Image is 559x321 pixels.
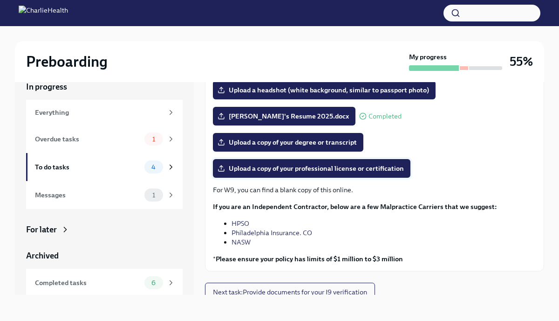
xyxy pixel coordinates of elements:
[146,164,161,171] span: 4
[26,153,183,181] a: To do tasks4
[35,162,141,172] div: To do tasks
[26,100,183,125] a: Everything
[219,164,404,173] span: Upload a copy of your professional license or certification
[219,138,357,147] span: Upload a copy of your degree or transcript
[35,107,163,118] div: Everything
[368,113,402,120] span: Completed
[216,255,403,263] strong: Please ensure your policy has limits of $1 million to $3 million
[26,125,183,153] a: Overdue tasks1
[26,52,108,71] h2: Preboarding
[232,219,249,228] a: HPSO
[232,229,312,237] a: Philadelphia Insurance. CO
[219,112,349,121] span: [PERSON_NAME]'s Resume 2025.docx
[26,250,183,261] a: Archived
[213,185,536,195] p: For W9, you can find a blank copy of this online.
[35,134,141,144] div: Overdue tasks
[146,279,161,286] span: 6
[26,224,57,235] div: For later
[35,190,141,200] div: Messages
[147,192,161,199] span: 1
[19,6,68,21] img: CharlieHealth
[213,133,363,152] label: Upload a copy of your degree or transcript
[26,81,183,92] a: In progress
[232,238,251,246] a: NASW
[205,283,375,301] button: Next task:Provide documents for your I9 verification
[219,85,429,95] span: Upload a headshot (white background, similar to passport photo)
[35,278,141,288] div: Completed tasks
[409,52,447,62] strong: My progress
[26,224,183,235] a: For later
[26,181,183,209] a: Messages1
[213,287,367,297] span: Next task : Provide documents for your I9 verification
[213,159,410,178] label: Upload a copy of your professional license or certification
[213,107,355,126] label: [PERSON_NAME]'s Resume 2025.docx
[213,202,497,211] strong: If you are an Independent Contractor, below are a few Malpractice Carriers that we suggest:
[213,81,436,99] label: Upload a headshot (white background, similar to passport photo)
[510,53,533,70] h3: 55%
[147,136,161,143] span: 1
[26,269,183,297] a: Completed tasks6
